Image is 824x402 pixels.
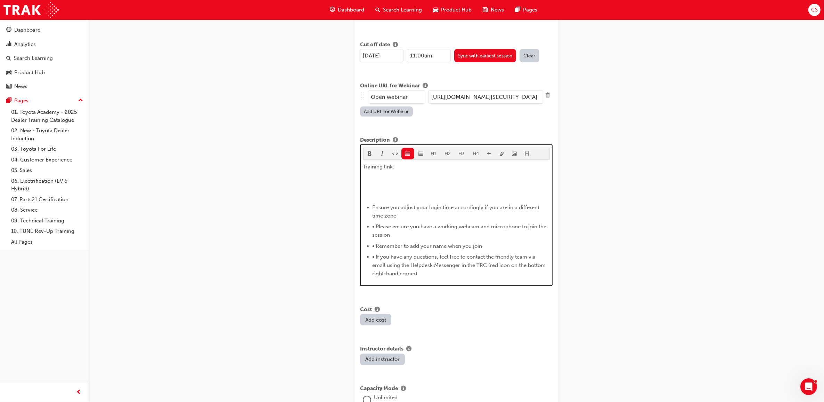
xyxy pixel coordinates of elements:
[360,49,403,62] input: DD/MM/YYYY
[8,144,86,155] a: 03. Toyota For Life
[454,49,516,62] button: Sync with earliest session
[393,137,398,144] span: info-icon
[509,3,543,17] a: pages-iconPages
[491,6,504,14] span: News
[14,40,36,48] div: Analytics
[3,94,86,107] button: Pages
[401,386,406,392] span: info-icon
[8,215,86,226] a: 09. Technical Training
[78,96,83,105] span: up-icon
[360,314,391,325] button: Add cost
[8,155,86,165] a: 04. Customer Experience
[3,24,86,37] a: Dashboard
[441,6,472,14] span: Product Hub
[389,148,402,159] button: format_monospace-icon
[499,151,504,157] span: link-icon
[427,3,477,17] a: car-iconProduct Hub
[390,136,401,145] button: Show info
[8,237,86,247] a: All Pages
[420,82,431,90] button: Show info
[423,83,428,89] span: info-icon
[483,6,488,14] span: news-icon
[338,6,364,14] span: Dashboard
[427,148,441,159] button: H1
[6,27,11,33] span: guage-icon
[543,90,553,100] button: Delete
[360,306,372,314] span: Cost
[373,223,548,238] span: • Please ensure you have a working webcam and microphone to join the session
[14,82,27,90] div: News
[375,307,380,313] span: info-icon
[405,151,410,157] span: format_ul-icon
[6,41,11,48] span: chart-icon
[324,3,370,17] a: guage-iconDashboard
[811,6,818,14] span: CS
[3,38,86,51] a: Analytics
[360,90,553,107] div: .. .. .. ..Delete
[360,90,365,102] div: .. .. .. ..
[469,148,483,159] button: H4
[380,151,385,157] span: format_italic-icon
[8,205,86,215] a: 08. Service
[525,151,530,157] span: video-icon
[6,98,11,104] span: pages-icon
[393,151,398,157] span: format_monospace-icon
[508,148,521,159] button: image-icon
[8,176,86,194] a: 06. Electrification (EV & Hybrid)
[477,3,509,17] a: news-iconNews
[373,204,541,219] span: Ensure you adjust your login time accordingly if you are in a different time zone
[483,148,496,159] button: divider-icon
[8,125,86,144] a: 02. New - Toyota Dealer Induction
[398,385,409,393] button: Show info
[418,151,423,157] span: format_ol-icon
[360,136,390,145] span: Description
[367,151,372,157] span: format_bold-icon
[6,55,11,62] span: search-icon
[393,42,398,48] span: info-icon
[14,69,45,77] div: Product Hub
[368,90,425,104] input: Link to webinar
[6,84,11,90] span: news-icon
[375,6,380,14] span: search-icon
[14,97,28,105] div: Pages
[360,41,390,49] span: Cut off date
[441,148,455,159] button: H2
[330,6,335,14] span: guage-icon
[373,243,482,249] span: • Remember to add your name when you join
[14,54,53,62] div: Search Learning
[800,378,817,395] iframe: Intercom live chat
[3,66,86,79] a: Product Hub
[3,80,86,93] a: News
[407,49,450,62] input: HH:MM am
[360,82,420,90] span: Online URL for Webinar
[76,388,82,397] span: prev-icon
[376,148,389,159] button: format_italic-icon
[373,254,547,277] span: • If you have any questions, feel free to contact the friendly team via email using the Helpdesk ...
[428,90,543,104] input: http://example.com
[414,148,427,159] button: format_ol-icon
[360,107,413,117] button: Add URL for Webinar
[8,226,86,237] a: 10. TUNE Rev-Up Training
[374,394,553,402] div: Unlimited
[14,26,41,34] div: Dashboard
[360,354,405,365] button: Add instructor
[523,6,537,14] span: Pages
[808,4,821,16] button: CS
[406,346,411,353] span: info-icon
[487,151,491,157] span: divider-icon
[520,49,539,62] button: Clear
[363,164,394,170] span: Training link:
[521,148,534,159] button: video-icon
[433,6,438,14] span: car-icon
[360,345,403,354] span: Instructor details
[3,2,59,18] img: Trak
[3,52,86,65] a: Search Learning
[515,6,520,14] span: pages-icon
[8,194,86,205] a: 07. Parts21 Certification
[8,165,86,176] a: 05. Sales
[370,3,427,17] a: search-iconSearch Learning
[6,70,11,76] span: car-icon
